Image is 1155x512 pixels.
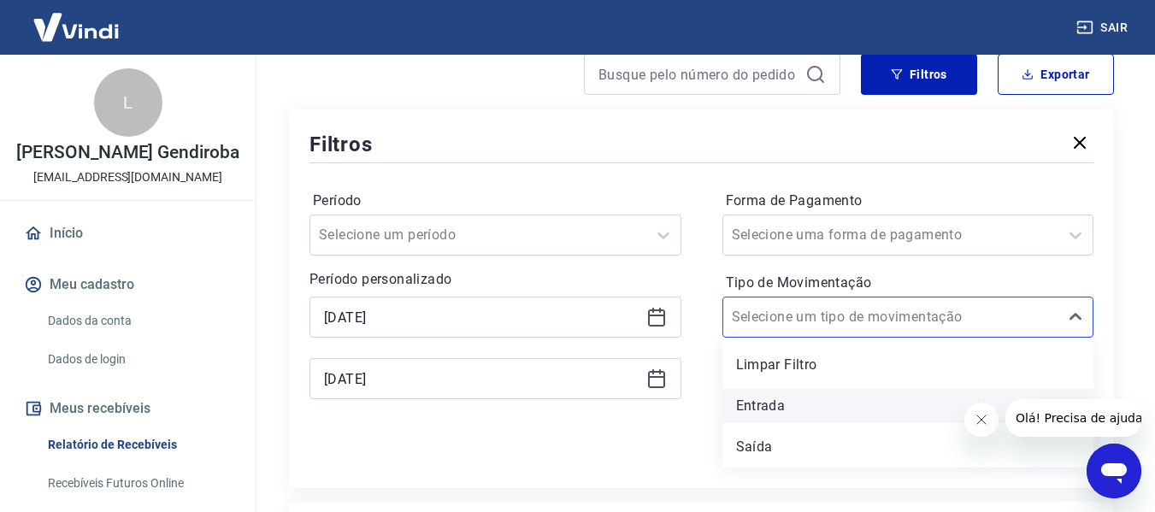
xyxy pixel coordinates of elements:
p: [EMAIL_ADDRESS][DOMAIN_NAME] [33,168,222,186]
label: Tipo de Movimentação [726,273,1091,293]
a: Recebíveis Futuros Online [41,466,235,501]
button: Meus recebíveis [21,390,235,427]
h5: Filtros [309,131,373,158]
button: Meu cadastro [21,266,235,303]
input: Data final [324,366,639,391]
button: Filtros [861,54,977,95]
span: Olá! Precisa de ajuda? [10,12,144,26]
img: Vindi [21,1,132,53]
a: Relatório de Recebíveis [41,427,235,462]
button: Exportar [998,54,1114,95]
iframe: Botão para abrir a janela de mensagens [1087,444,1141,498]
div: L [94,68,162,137]
div: Saída [722,430,1094,464]
label: Forma de Pagamento [726,191,1091,211]
p: [PERSON_NAME] Gendiroba [16,144,239,162]
a: Dados de login [41,342,235,377]
input: Busque pelo número do pedido [598,62,798,87]
iframe: Fechar mensagem [964,403,999,437]
input: Data inicial [324,304,639,330]
label: Período [313,191,678,211]
a: Dados da conta [41,303,235,338]
a: Início [21,215,235,252]
p: Período personalizado [309,269,681,290]
div: Limpar Filtro [722,348,1094,382]
div: Entrada [722,389,1094,423]
button: Sair [1073,12,1134,44]
iframe: Mensagem da empresa [1005,399,1141,437]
